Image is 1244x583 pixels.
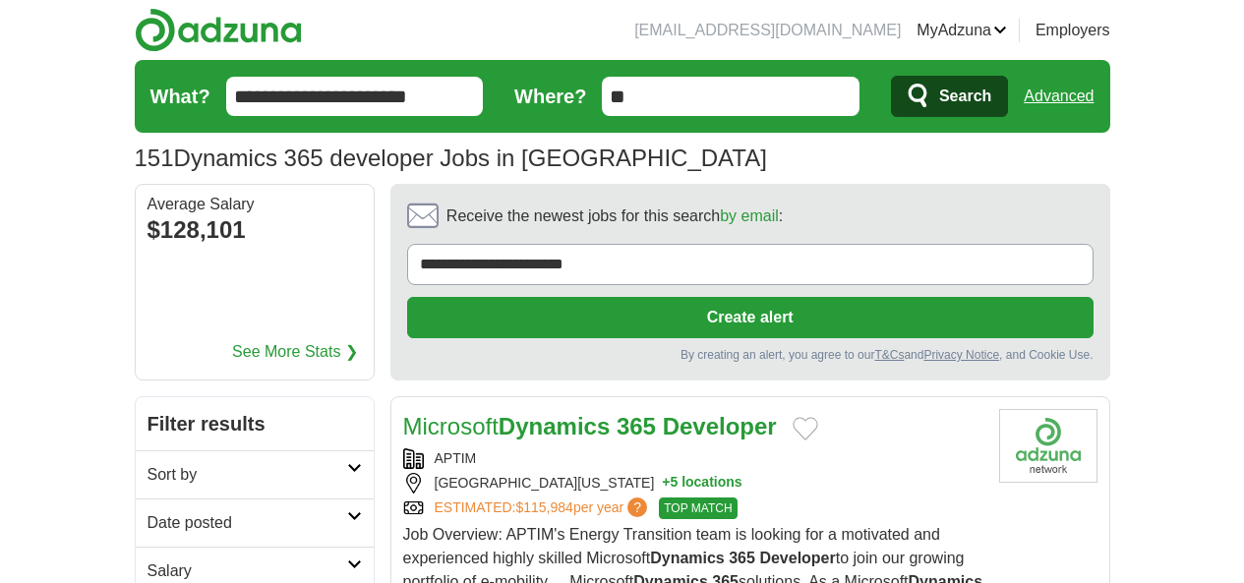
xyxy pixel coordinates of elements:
[650,550,725,566] strong: Dynamics
[135,8,302,52] img: Adzuna logo
[634,19,901,42] li: [EMAIL_ADDRESS][DOMAIN_NAME]
[403,473,983,494] div: [GEOGRAPHIC_DATA][US_STATE]
[662,473,670,494] span: +
[627,497,647,517] span: ?
[793,417,818,440] button: Add to favorite jobs
[136,498,374,547] a: Date posted
[135,141,174,176] span: 151
[729,550,755,566] strong: 365
[891,76,1008,117] button: Search
[403,413,777,439] a: MicrosoftDynamics 365 Developer
[659,497,737,519] span: TOP MATCH
[407,297,1094,338] button: Create alert
[1024,77,1094,116] a: Advanced
[148,511,347,535] h2: Date posted
[720,207,779,224] a: by email
[939,77,991,116] span: Search
[136,397,374,450] h2: Filter results
[874,348,904,362] a: T&Cs
[663,413,777,439] strong: Developer
[514,82,586,111] label: Where?
[148,197,362,212] div: Average Salary
[1036,19,1110,42] a: Employers
[232,340,358,364] a: See More Stats ❯
[135,145,767,171] h1: Dynamics 365 developer Jobs in [GEOGRAPHIC_DATA]
[662,473,741,494] button: +5 locations
[403,448,983,469] div: APTIM
[136,450,374,498] a: Sort by
[435,497,652,519] a: ESTIMATED:$115,984per year?
[150,82,210,111] label: What?
[148,212,362,248] div: $128,101
[759,550,835,566] strong: Developer
[446,204,783,228] span: Receive the newest jobs for this search :
[515,499,572,515] span: $115,984
[499,413,610,439] strong: Dynamics
[148,559,347,583] h2: Salary
[148,463,347,487] h2: Sort by
[923,348,999,362] a: Privacy Notice
[407,346,1094,364] div: By creating an alert, you agree to our and , and Cookie Use.
[917,19,1007,42] a: MyAdzuna
[999,409,1097,483] img: Company logo
[617,413,656,439] strong: 365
